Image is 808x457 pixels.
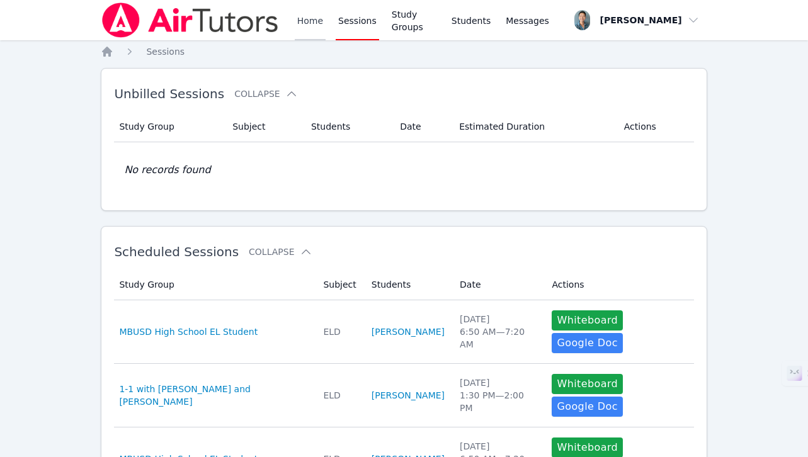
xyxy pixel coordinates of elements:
div: ELD [323,325,356,338]
tr: 1-1 with [PERSON_NAME] and [PERSON_NAME]ELD[PERSON_NAME][DATE]1:30 PM—2:00 PMWhiteboardGoogle Doc [114,364,693,427]
a: 1-1 with [PERSON_NAME] and [PERSON_NAME] [119,383,308,408]
th: Students [304,111,392,142]
a: [PERSON_NAME] [372,325,445,338]
th: Date [452,269,544,300]
img: Air Tutors [101,3,279,38]
nav: Breadcrumb [101,45,707,58]
a: Google Doc [552,333,622,353]
th: Estimated Duration [452,111,617,142]
th: Actions [544,269,693,300]
a: Google Doc [552,397,622,417]
button: Collapse [234,87,297,100]
button: Whiteboard [552,310,623,330]
button: Collapse [249,245,312,258]
a: Sessions [146,45,185,58]
th: Study Group [114,269,316,300]
th: Actions [617,111,694,142]
span: Messages [506,14,549,27]
th: Date [392,111,452,142]
a: [PERSON_NAME] [372,389,445,402]
div: ELD [323,389,356,402]
a: MBUSD High School EL Student [119,325,258,338]
th: Students [364,269,452,300]
tr: MBUSD High School EL StudentELD[PERSON_NAME][DATE]6:50 AM—7:20 AMWhiteboardGoogle Doc [114,300,693,364]
th: Study Group [114,111,225,142]
div: [DATE] 1:30 PM — 2:00 PM [460,376,537,414]
th: Subject [316,269,363,300]
button: Whiteboard [552,374,623,394]
span: Unbilled Sessions [114,86,224,101]
td: No records found [114,142,693,198]
span: Scheduled Sessions [114,244,239,259]
div: [DATE] 6:50 AM — 7:20 AM [460,313,537,351]
span: Sessions [146,47,185,57]
th: Subject [225,111,304,142]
